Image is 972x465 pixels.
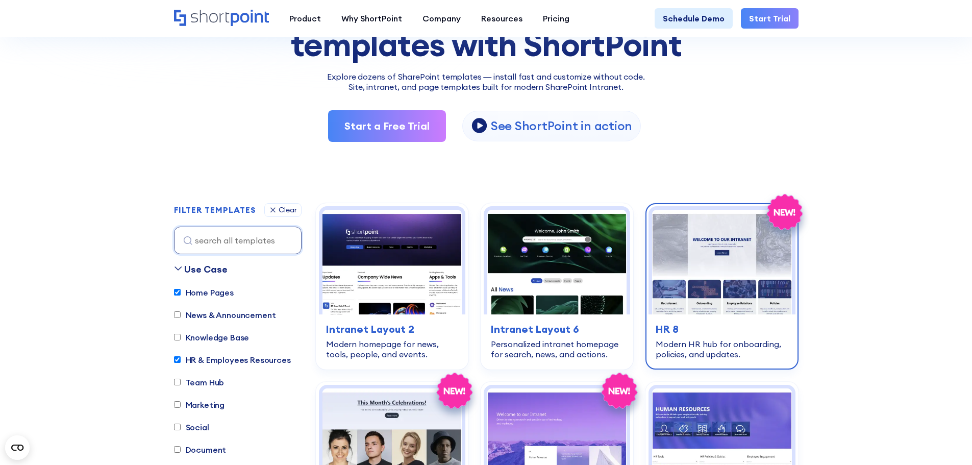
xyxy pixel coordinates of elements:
[174,376,225,388] label: Team Hub
[174,354,291,366] label: HR & Employees Resources
[174,379,181,385] input: Team Hub
[491,322,623,337] h3: Intranet Layout 6
[174,311,181,318] input: News & Announcement
[491,339,623,359] div: Personalized intranet homepage for search, news, and actions.
[481,203,633,370] a: Intranet Layout 6 – SharePoint Homepage Design: Personalized intranet homepage for search, news, ...
[174,227,302,254] input: search all templates
[788,347,972,465] iframe: Chat Widget
[341,12,402,25] div: Why ShortPoint
[279,206,297,213] div: Clear
[481,12,522,25] div: Resources
[174,10,269,27] a: Home
[174,424,181,430] input: Social
[331,8,412,29] a: Why ShortPoint
[289,12,321,25] div: Product
[174,309,276,321] label: News & Announcement
[279,8,331,29] a: Product
[174,421,209,433] label: Social
[412,8,471,29] a: Company
[174,399,225,411] label: Marketing
[471,8,533,29] a: Resources
[174,286,234,299] label: Home Pages
[174,289,181,296] input: Home Pages
[491,118,632,134] p: See ShortPoint in action
[543,12,569,25] div: Pricing
[184,262,228,276] div: Use Case
[487,210,627,314] img: Intranet Layout 6 – SharePoint Homepage Design: Personalized intranet homepage for search, news, ...
[422,12,461,25] div: Company
[322,210,462,314] img: Intranet Layout 2 – SharePoint Homepage Design: Modern homepage for news, tools, people, and events.
[174,331,250,344] label: Knowledge Base
[741,8,799,29] a: Start Trial
[174,401,181,408] input: Marketing
[316,203,468,370] a: Intranet Layout 2 – SharePoint Homepage Design: Modern homepage for news, tools, people, and even...
[656,339,788,359] div: Modern HR hub for onboarding, policies, and updates.
[326,322,458,337] h3: Intranet Layout 2
[655,8,733,29] a: Schedule Demo
[533,8,580,29] a: Pricing
[174,356,181,363] input: HR & Employees Resources
[462,111,641,141] a: open lightbox
[652,210,791,314] img: HR 8 – SharePoint HR Template: Modern HR hub for onboarding, policies, and updates.
[645,203,798,370] a: HR 8 – SharePoint HR Template: Modern HR hub for onboarding, policies, and updates.HR 8Modern HR ...
[656,322,788,337] h3: HR 8
[328,110,446,142] a: Start a Free Trial
[174,446,181,453] input: Document
[326,339,458,359] div: Modern homepage for news, tools, people, and events.
[174,70,799,83] p: Explore dozens of SharePoint templates — install fast and customize without code.
[174,206,256,214] div: FILTER TEMPLATES
[174,334,181,340] input: Knowledge Base
[5,435,30,460] button: Open CMP widget
[174,444,227,456] label: Document
[174,83,799,92] h2: Site, intranet, and page templates built for modern SharePoint Intranet.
